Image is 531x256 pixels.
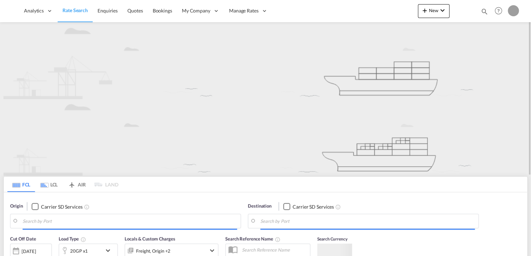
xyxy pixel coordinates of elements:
md-checkbox: Checkbox No Ink [32,203,82,210]
span: Bookings [153,8,172,14]
input: Search by Port [23,216,237,226]
img: new-LCL.png [3,99,528,176]
span: Analytics [24,7,44,14]
div: icon-magnify [481,8,488,18]
img: new-FCL.png [3,22,528,99]
md-icon: icon-chevron-down [438,6,447,15]
md-icon: Select multiple loads to view rates [81,237,86,242]
span: New [421,8,447,13]
md-icon: icon-plus 400-fg [421,6,429,15]
md-icon: Unchecked: Search for CY (Container Yard) services for all selected carriers.Checked : Search for... [335,204,341,210]
md-icon: icon-magnify [481,8,488,15]
span: Quotes [127,8,143,14]
span: Cut Off Date [10,236,36,241]
md-icon: Your search will be saved by the below given name [275,237,280,242]
span: Search Reference Name [225,236,280,241]
md-pagination-wrapper: Use the left and right arrow keys to navigate between tabs [7,177,118,192]
md-tab-item: LCL [35,177,63,192]
md-icon: icon-chevron-down [208,246,216,255]
md-icon: icon-airplane [68,180,76,186]
md-checkbox: Checkbox No Ink [283,203,334,210]
div: Carrier SD Services [41,203,82,210]
div: 20GP x1 [70,246,88,256]
span: Origin [10,203,23,210]
input: Search by Port [260,216,475,226]
span: Load Type [59,236,86,241]
span: Rate Search [62,7,88,13]
input: Search Reference Name [238,245,310,255]
md-icon: Unchecked: Search for CY (Container Yard) services for all selected carriers.Checked : Search for... [84,204,90,210]
md-tab-item: AIR [63,177,91,192]
div: Help [492,5,508,17]
span: Locals & Custom Charges [125,236,175,241]
span: Destination [248,203,271,210]
span: Help [492,5,504,17]
div: Freight Origin Destination Dock Stuffing [136,246,170,256]
button: icon-plus 400-fgNewicon-chevron-down [418,4,449,18]
span: Enquiries [98,8,118,14]
md-icon: icon-chevron-down [104,246,116,255]
div: Carrier SD Services [293,203,334,210]
div: [DATE] [22,248,36,254]
span: My Company [182,7,210,14]
span: Search Currency [317,236,347,241]
span: Manage Rates [229,7,259,14]
md-tab-item: FCL [7,177,35,192]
